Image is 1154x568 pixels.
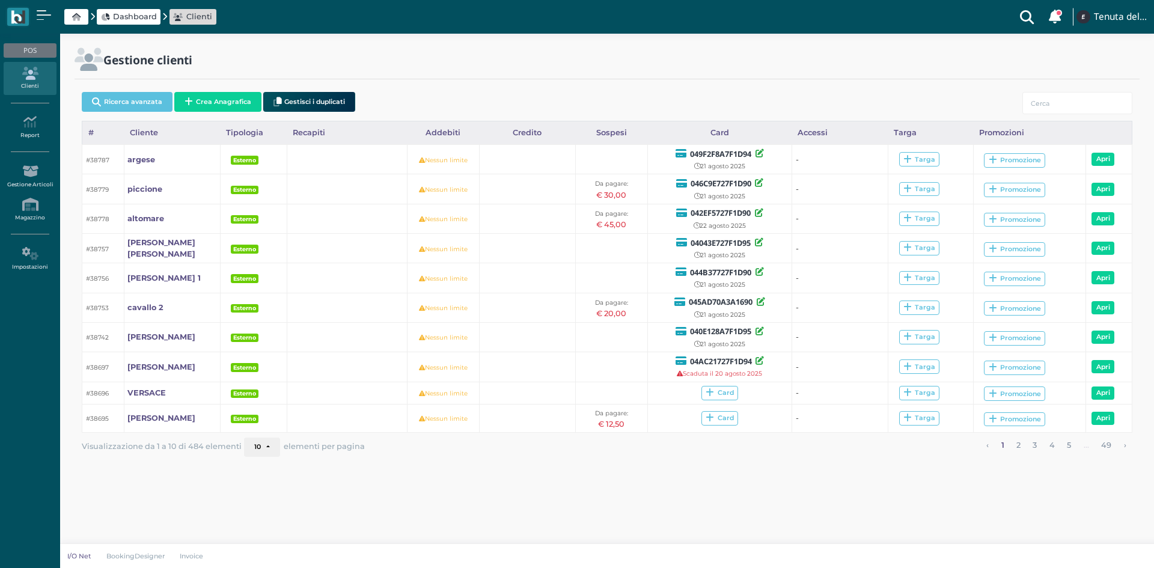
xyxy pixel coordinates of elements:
[973,121,1086,144] div: Promozioni
[792,234,888,263] td: -
[186,11,212,22] span: Clienti
[677,370,762,377] small: Scaduta il 20 agosto 2025
[233,186,256,193] b: Esterno
[989,156,1041,165] div: Promozione
[792,293,888,322] td: -
[174,92,261,112] button: Crea Anagrafica
[903,362,935,371] div: Targa
[4,242,56,275] a: Impostazioni
[792,204,888,233] td: -
[691,207,751,218] b: 042EF5727F1D90
[595,180,628,188] small: Da pagare:
[694,340,745,348] small: 21 agosto 2025
[701,411,738,426] span: Card
[997,438,1008,453] a: alla pagina 1
[82,121,124,144] div: #
[244,438,280,457] button: 10
[1091,271,1114,284] a: Apri
[690,326,751,337] b: 040E128A7F1D95
[419,156,468,164] small: Nessun limite
[792,145,888,174] td: -
[1013,438,1025,453] a: alla pagina 2
[173,11,212,22] a: Clienti
[694,162,745,170] small: 21 agosto 2025
[127,272,201,284] a: [PERSON_NAME] 1
[989,363,1041,372] div: Promozione
[903,243,935,252] div: Targa
[989,415,1041,424] div: Promozione
[101,11,157,22] a: Dashboard
[113,11,157,22] span: Dashboard
[4,111,56,144] a: Report
[127,388,166,397] b: VERSACE
[792,404,888,432] td: -
[1091,331,1114,344] a: Apri
[419,245,468,253] small: Nessun limite
[1075,2,1147,31] a: ... Tenuta del Barco
[127,331,195,343] a: [PERSON_NAME]
[86,304,109,312] small: #38753
[82,438,242,454] span: Visualizzazione da 1 a 10 di 484 elementi
[127,214,164,223] b: altomare
[419,275,468,282] small: Nessun limite
[792,322,888,352] td: -
[124,121,220,144] div: Cliente
[86,334,109,341] small: #38742
[792,263,888,293] td: -
[127,155,155,164] b: argese
[103,53,192,66] h2: Gestione clienti
[575,121,647,144] div: Sospesi
[694,311,745,319] small: 21 agosto 2025
[989,334,1041,343] div: Promozione
[989,215,1041,224] div: Promozione
[694,281,745,289] small: 21 agosto 2025
[127,213,164,224] a: altomare
[419,186,468,194] small: Nessun limite
[989,185,1041,194] div: Promozione
[903,185,935,194] div: Targa
[989,389,1041,399] div: Promozione
[4,160,56,193] a: Gestione Articoli
[694,251,745,259] small: 21 agosto 2025
[579,308,644,319] div: € 20,00
[233,390,256,397] b: Esterno
[86,245,109,253] small: #38757
[579,189,644,201] div: € 30,00
[86,215,109,223] small: #38778
[989,304,1041,313] div: Promozione
[263,92,355,112] button: Gestisci i duplicati
[220,121,287,144] div: Tipologia
[4,193,56,226] a: Magazzino
[419,215,468,223] small: Nessun limite
[694,222,746,230] small: 22 agosto 2025
[127,414,195,423] b: [PERSON_NAME]
[983,438,993,453] a: pagina precedente
[86,389,109,397] small: #38696
[579,219,644,230] div: € 45,00
[407,121,479,144] div: Addebiti
[690,267,751,278] b: 044B37727F1D90
[127,238,195,258] b: [PERSON_NAME] [PERSON_NAME]
[689,296,753,307] b: 045AD70A3A1690
[595,299,628,307] small: Da pagare:
[1069,531,1144,558] iframe: Help widget launcher
[419,334,468,341] small: Nessun limite
[691,237,751,248] b: 04043E727F1D95
[86,275,109,282] small: #38756
[903,155,935,164] div: Targa
[1091,301,1114,314] a: Apri
[127,154,155,165] a: argese
[233,216,256,222] b: Esterno
[127,303,163,312] b: cavallo 2
[903,303,935,312] div: Targa
[1091,412,1114,425] a: Apri
[233,246,256,252] b: Esterno
[1091,183,1114,196] a: Apri
[647,121,792,144] div: Card
[4,43,56,58] div: POS
[792,174,888,204] td: -
[595,210,628,218] small: Da pagare:
[1091,212,1114,225] a: Apri
[127,332,195,341] b: [PERSON_NAME]
[86,156,109,164] small: #38787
